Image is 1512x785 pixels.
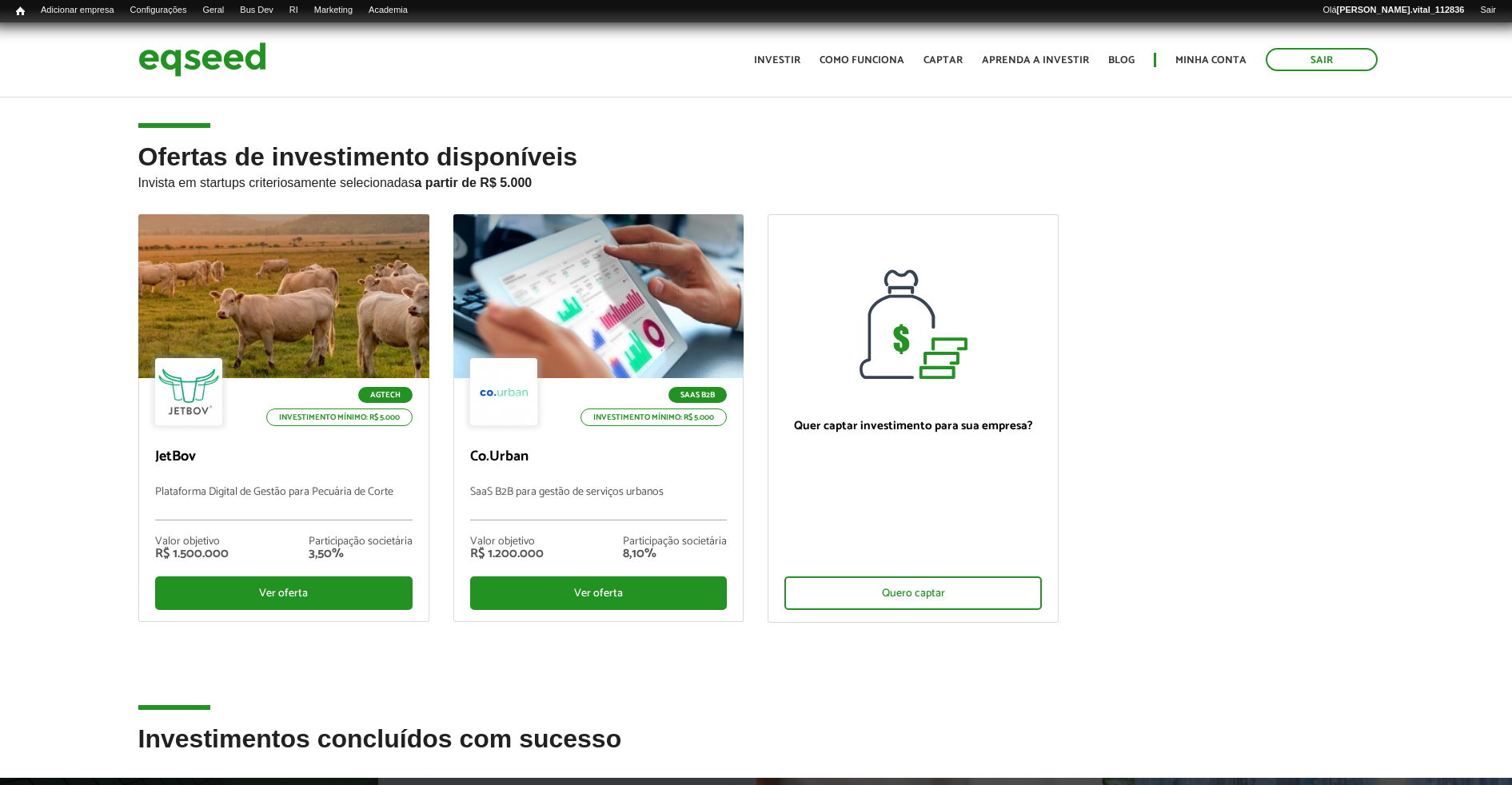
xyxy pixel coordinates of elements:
[982,55,1089,66] a: Aprenda a investir
[415,176,533,189] strong: a partir de R$ 5.000
[768,214,1059,623] a: Quer captar investimento para sua empresa? Quero captar
[470,486,728,520] p: SaaS B2B para gestão de serviços urbanos
[623,536,727,548] div: Participação societária
[820,55,904,66] a: Como funciona
[470,548,544,560] div: R$ 1.200.000
[470,576,728,610] div: Ver oferta
[361,4,416,17] a: Academia
[754,55,800,66] a: Investir
[358,387,413,403] p: Agtech
[155,536,229,548] div: Valor objetivo
[784,576,1042,610] div: Quero captar
[309,548,413,560] div: 3,50%
[1315,4,1472,17] a: Olá[PERSON_NAME].vital_112836
[1108,55,1135,66] a: Blog
[623,548,727,560] div: 8,10%
[138,143,1374,214] h2: Ofertas de investimento disponíveis
[232,4,281,17] a: Bus Dev
[155,576,413,610] div: Ver oferta
[155,548,229,560] div: R$ 1.500.000
[309,536,413,548] div: Participação societária
[924,55,963,66] a: Captar
[155,448,413,466] p: JetBov
[33,4,122,17] a: Adicionar empresa
[306,4,361,17] a: Marketing
[470,448,728,466] p: Co.Urban
[281,4,306,17] a: RI
[138,171,1374,190] p: Invista em startups criteriosamente selecionadas
[453,214,744,622] a: SaaS B2B Investimento mínimo: R$ 5.000 Co.Urban SaaS B2B para gestão de serviços urbanos Valor ob...
[138,38,266,81] img: EqSeed
[138,725,1374,777] h2: Investimentos concluídos com sucesso
[8,4,33,19] a: Início
[122,4,195,17] a: Configurações
[470,536,544,548] div: Valor objetivo
[668,387,727,403] p: SaaS B2B
[1266,48,1378,71] a: Sair
[784,419,1042,433] p: Quer captar investimento para sua empresa?
[266,408,413,426] p: Investimento mínimo: R$ 5.000
[155,486,413,520] p: Plataforma Digital de Gestão para Pecuária de Corte
[138,214,429,622] a: Agtech Investimento mínimo: R$ 5.000 JetBov Plataforma Digital de Gestão para Pecuária de Corte V...
[1472,4,1504,17] a: Sair
[16,6,25,17] span: Início
[1175,55,1247,66] a: Minha conta
[1337,5,1465,14] strong: [PERSON_NAME].vital_112836
[194,4,232,17] a: Geral
[580,408,727,426] p: Investimento mínimo: R$ 5.000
